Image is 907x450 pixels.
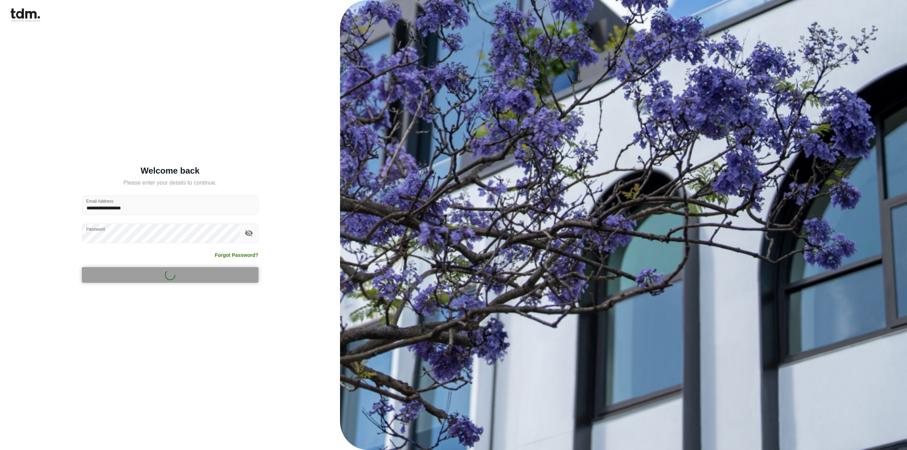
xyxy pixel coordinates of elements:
[82,179,258,187] h5: Please enter your details to continue.
[86,198,113,204] label: Email Address
[215,252,258,259] a: Forgot Password?
[82,167,258,174] h5: Welcome back
[243,227,255,239] button: toggle password visibility
[86,226,105,232] label: Password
